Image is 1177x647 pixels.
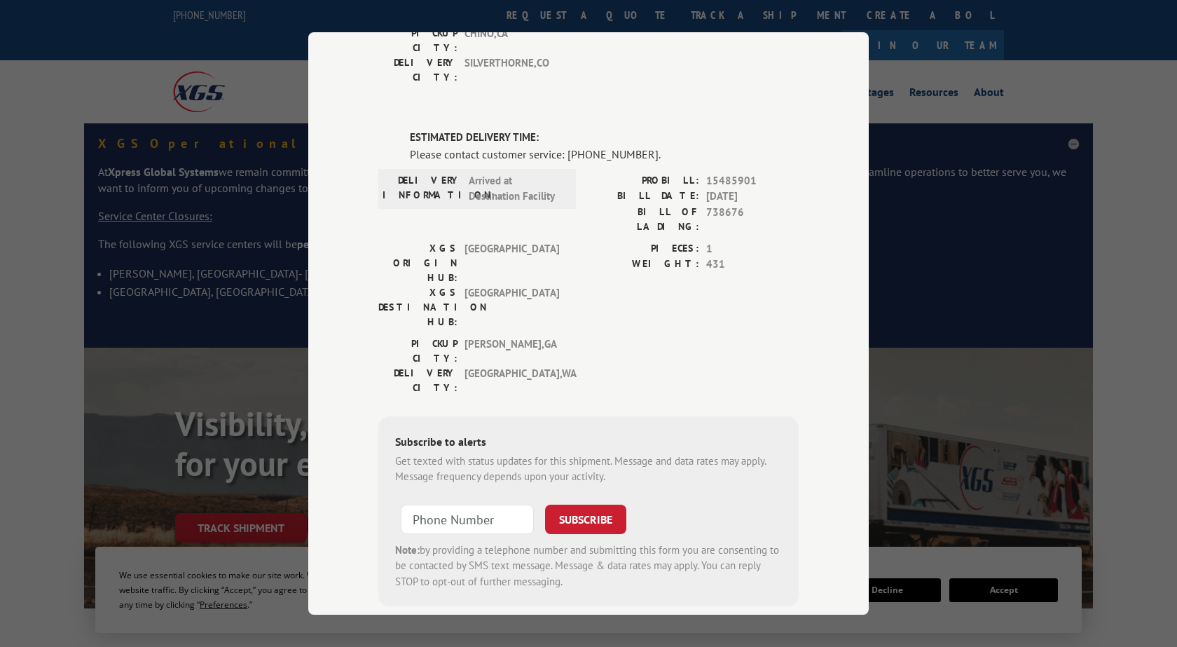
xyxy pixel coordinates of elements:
span: CHINO , CA [464,26,559,55]
label: DELIVERY INFORMATION: [383,173,462,205]
label: PROBILL: [588,173,699,189]
strong: Note: [395,543,420,557]
span: 431 [706,257,799,273]
span: [GEOGRAPHIC_DATA] , WA [464,366,559,395]
span: [PERSON_NAME] , GA [464,336,559,366]
input: Phone Number [401,505,534,534]
label: BILL OF LADING: [588,205,699,234]
span: SILVERTHORNE , CO [464,55,559,85]
label: WEIGHT: [588,257,699,273]
div: by providing a telephone number and submitting this form you are consenting to be contacted by SM... [395,543,782,590]
div: Please contact customer service: [PHONE_NUMBER]. [410,146,799,163]
span: 15485901 [706,173,799,189]
span: 1 [706,241,799,257]
label: ESTIMATED DELIVERY TIME: [410,130,799,146]
span: 738676 [706,205,799,234]
label: XGS DESTINATION HUB: [378,285,457,329]
span: [DATE] [706,189,799,205]
span: [GEOGRAPHIC_DATA] [464,241,559,285]
button: SUBSCRIBE [545,505,626,534]
label: DELIVERY CITY: [378,366,457,395]
label: DELIVERY CITY: [378,55,457,85]
div: Subscribe to alerts [395,433,782,454]
label: BILL DATE: [588,189,699,205]
label: PIECES: [588,241,699,257]
span: Arrived at Destination Facility [469,173,563,205]
div: Get texted with status updates for this shipment. Message and data rates may apply. Message frequ... [395,454,782,485]
span: [GEOGRAPHIC_DATA] [464,285,559,329]
label: PICKUP CITY: [378,336,457,366]
label: XGS ORIGIN HUB: [378,241,457,285]
label: PICKUP CITY: [378,26,457,55]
